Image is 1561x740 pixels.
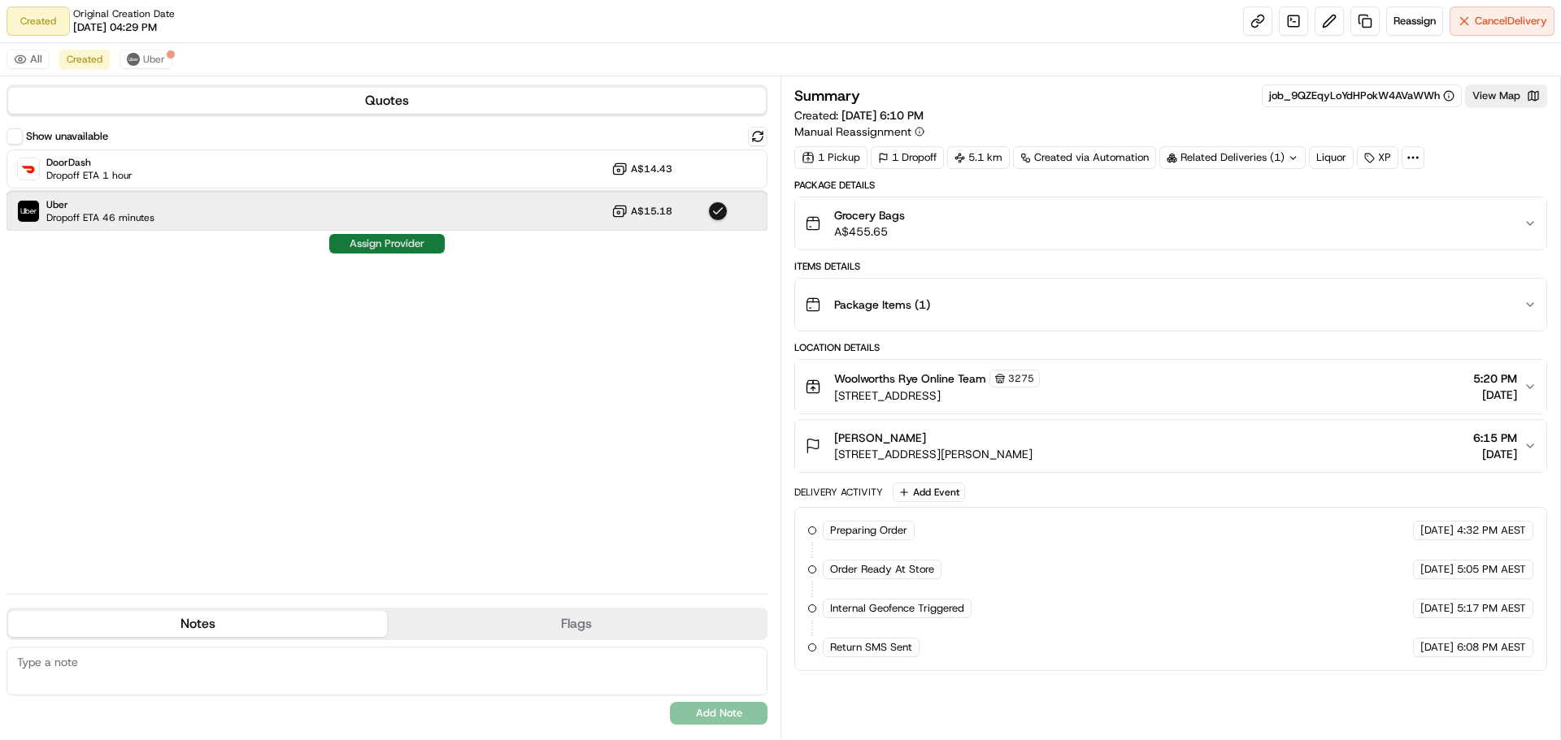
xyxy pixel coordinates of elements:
span: Reassign [1394,14,1436,28]
button: [PERSON_NAME][STREET_ADDRESS][PERSON_NAME]6:15 PM[DATE] [795,420,1546,472]
button: Uber [120,50,172,69]
span: Created: [794,107,924,123]
div: Related Deliveries (1) [1159,146,1306,169]
img: Uber [18,201,39,222]
img: DoorDash [18,158,39,180]
span: Preparing Order [830,523,907,538]
h3: Summary [794,89,860,103]
div: 1 Dropoff [871,146,944,169]
button: Notes [8,611,387,637]
span: [STREET_ADDRESS][PERSON_NAME] [834,446,1033,462]
span: Created [67,53,102,66]
button: Package Items (1) [795,279,1546,331]
span: Pylon [162,275,197,288]
input: Got a question? Start typing here... [42,105,293,122]
a: Created via Automation [1013,146,1156,169]
span: Original Creation Date [73,7,175,20]
div: Delivery Activity [794,486,883,499]
span: [STREET_ADDRESS] [834,387,1040,404]
span: [DATE] [1420,601,1454,616]
span: Grocery Bags [834,207,905,223]
button: job_9QZEqyLoYdHPokW4AVaWWh [1269,89,1454,103]
img: Nash [16,16,49,49]
button: View Map [1465,84,1547,107]
span: Package Items ( 1 ) [834,296,930,313]
span: DoorDash [46,156,133,169]
a: 💻API Documentation [131,229,267,258]
span: Knowledge Base [33,236,124,252]
a: Powered byPylon [115,275,197,288]
button: CancelDelivery [1450,6,1554,36]
div: Start new chat [55,155,267,171]
span: A$455.65 [834,223,905,240]
span: Order Ready At Store [830,562,934,577]
div: 📗 [16,237,29,250]
img: uber-new-logo.jpeg [127,53,140,66]
span: Woolworths Rye Online Team [834,370,986,387]
a: 📗Knowledge Base [10,229,131,258]
span: [DATE] [1473,446,1517,462]
button: A$15.18 [611,203,672,219]
button: Manual Reassignment [794,123,924,140]
button: Flags [387,611,766,637]
button: Grocery BagsA$455.65 [795,197,1546,249]
span: 3275 [1008,372,1034,385]
span: [DATE] [1420,523,1454,538]
span: 6:08 PM AEST [1457,640,1526,655]
div: 💻 [137,237,150,250]
span: A$15.18 [631,205,672,218]
button: Woolworths Rye Online Team3275[STREET_ADDRESS]5:20 PM[DATE] [795,360,1546,413]
span: Dropoff ETA 1 hour [46,169,133,182]
span: 6:15 PM [1473,430,1517,446]
div: Items Details [794,260,1547,273]
button: A$14.43 [611,161,672,177]
span: Uber [143,53,165,66]
span: [DATE] 04:29 PM [73,20,157,35]
span: [DATE] [1420,640,1454,655]
button: Reassign [1386,6,1443,36]
p: Welcome 👋 [16,65,296,91]
span: Uber [46,198,154,211]
button: Created [59,50,110,69]
div: Location Details [794,341,1547,354]
div: XP [1357,146,1398,169]
span: API Documentation [154,236,261,252]
span: [PERSON_NAME] [834,430,926,446]
button: Start new chat [276,160,296,180]
div: Liquor [1309,146,1354,169]
span: 4:32 PM AEST [1457,523,1526,538]
button: All [7,50,50,69]
span: Cancel Delivery [1475,14,1547,28]
span: [DATE] [1420,562,1454,577]
span: 5:20 PM [1473,370,1517,387]
span: Dropoff ETA 46 minutes [46,211,154,224]
div: 1 Pickup [794,146,867,169]
button: Quotes [8,88,766,114]
button: Add Event [893,483,965,502]
div: 5.1 km [947,146,1010,169]
label: Show unavailable [26,129,108,144]
span: [DATE] [1473,387,1517,403]
div: We're available if you need us! [55,171,206,184]
span: 5:17 PM AEST [1457,601,1526,616]
span: [DATE] 6:10 PM [841,108,924,123]
span: 5:05 PM AEST [1457,562,1526,577]
button: Assign Provider [329,234,445,253]
span: Return SMS Sent [830,640,912,655]
img: 1736555255976-a54dd68f-1ca7-489b-9aae-adbdc363a1c4 [16,155,46,184]
div: Package Details [794,179,1547,192]
span: Manual Reassignment [794,123,911,140]
span: A$14.43 [631,162,672,175]
span: Internal Geofence Triggered [830,601,964,616]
